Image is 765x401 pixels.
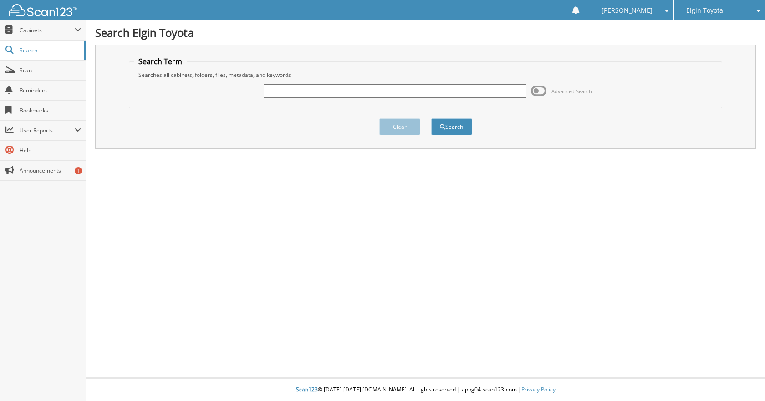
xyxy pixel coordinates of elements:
span: Help [20,147,81,154]
button: Search [431,118,472,135]
div: © [DATE]-[DATE] [DOMAIN_NAME]. All rights reserved | appg04-scan123-com | [86,379,765,401]
button: Clear [379,118,420,135]
span: Reminders [20,86,81,94]
h1: Search Elgin Toyota [95,25,756,40]
span: Advanced Search [551,88,592,95]
legend: Search Term [134,56,187,66]
span: Scan123 [296,386,318,393]
a: Privacy Policy [521,386,556,393]
span: Cabinets [20,26,75,34]
img: scan123-logo-white.svg [9,4,77,16]
span: Elgin Toyota [686,8,723,13]
div: 1 [75,167,82,174]
span: [PERSON_NAME] [602,8,653,13]
iframe: Chat Widget [719,357,765,401]
span: Bookmarks [20,107,81,114]
span: Announcements [20,167,81,174]
span: User Reports [20,127,75,134]
span: Search [20,46,80,54]
div: Searches all cabinets, folders, files, metadata, and keywords [134,71,718,79]
span: Scan [20,66,81,74]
